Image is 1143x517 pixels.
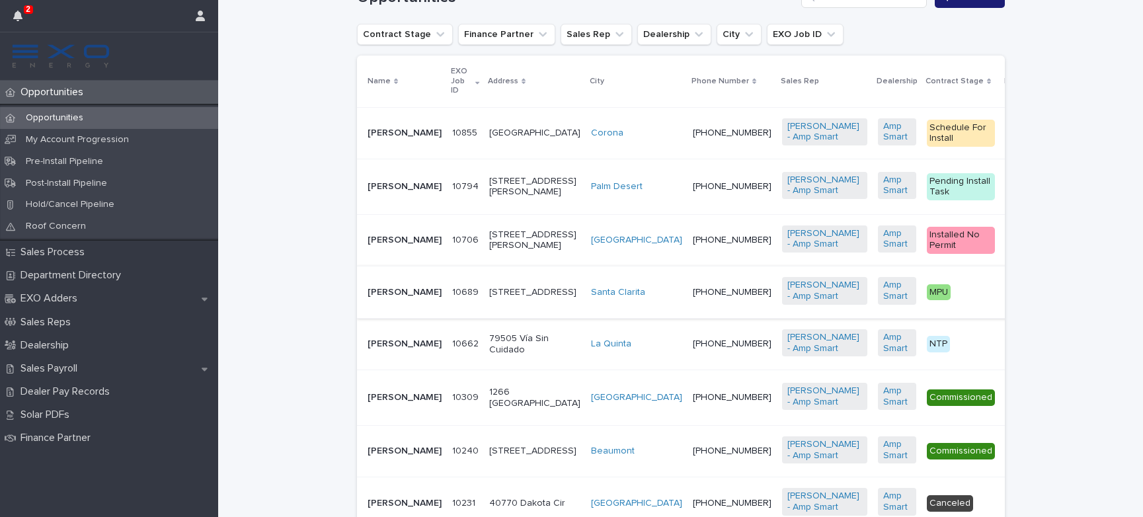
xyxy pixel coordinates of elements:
[489,128,580,139] p: [GEOGRAPHIC_DATA]
[927,227,995,255] div: Installed No Permit
[591,128,623,139] a: Corona
[11,43,111,69] img: FKS5r6ZBThi8E5hshIGi
[927,495,973,512] div: Canceled
[926,74,984,89] p: Contract Stage
[368,74,391,89] p: Name
[458,24,555,45] button: Finance Partner
[591,181,643,192] a: Palm Desert
[591,235,682,246] a: [GEOGRAPHIC_DATA]
[452,389,481,403] p: 10309
[15,269,132,282] p: Department Directory
[590,74,604,89] p: City
[15,221,97,232] p: Roof Concern
[452,284,481,298] p: 10689
[883,121,911,143] a: Amp Smart
[693,498,771,508] a: [PHONE_NUMBER]
[368,235,442,246] p: [PERSON_NAME]
[26,5,30,14] p: 2
[368,446,442,457] p: [PERSON_NAME]
[368,338,442,350] p: [PERSON_NAME]
[15,292,88,305] p: EXO Adders
[787,121,862,143] a: [PERSON_NAME] - Amp Smart
[451,64,473,98] p: EXO Job ID
[883,228,911,251] a: Amp Smart
[883,175,911,197] a: Amp Smart
[927,284,951,301] div: MPU
[15,134,139,145] p: My Account Progression
[13,8,30,32] div: 2
[591,446,635,457] a: Beaumont
[488,74,518,89] p: Address
[368,287,442,298] p: [PERSON_NAME]
[877,74,918,89] p: Dealership
[15,339,79,352] p: Dealership
[927,120,995,147] div: Schedule For Install
[883,385,911,408] a: Amp Smart
[767,24,844,45] button: EXO Job ID
[883,332,911,354] a: Amp Smart
[693,446,771,456] a: [PHONE_NUMBER]
[489,287,580,298] p: [STREET_ADDRESS]
[787,228,862,251] a: [PERSON_NAME] - Amp Smart
[591,498,682,509] a: [GEOGRAPHIC_DATA]
[561,24,632,45] button: Sales Rep
[693,128,771,138] a: [PHONE_NUMBER]
[489,387,580,409] p: 1266 [GEOGRAPHIC_DATA]
[693,182,771,191] a: [PHONE_NUMBER]
[357,24,453,45] button: Contract Stage
[452,179,481,192] p: 10794
[15,385,120,398] p: Dealer Pay Records
[691,74,749,89] p: Phone Number
[15,409,80,421] p: Solar PDFs
[15,246,95,258] p: Sales Process
[489,333,580,356] p: 79505 Vía Sin Cuidado
[15,432,101,444] p: Finance Partner
[1004,74,1064,89] p: Finance Partner
[591,338,631,350] a: La Quinta
[489,229,580,252] p: [STREET_ADDRESS][PERSON_NAME]
[591,392,682,403] a: [GEOGRAPHIC_DATA]
[15,178,118,189] p: Post-Install Pipeline
[883,280,911,302] a: Amp Smart
[927,443,995,459] div: Commissioned
[368,392,442,403] p: [PERSON_NAME]
[927,173,995,201] div: Pending Install Task
[787,280,862,302] a: [PERSON_NAME] - Amp Smart
[452,336,481,350] p: 10662
[15,316,81,329] p: Sales Reps
[883,439,911,461] a: Amp Smart
[717,24,762,45] button: City
[787,491,862,513] a: [PERSON_NAME] - Amp Smart
[452,125,480,139] p: 10855
[781,74,819,89] p: Sales Rep
[693,339,771,348] a: [PHONE_NUMBER]
[15,86,94,99] p: Opportunities
[489,176,580,198] p: [STREET_ADDRESS][PERSON_NAME]
[452,443,481,457] p: 10240
[787,385,862,408] a: [PERSON_NAME] - Amp Smart
[489,498,580,509] p: 40770 Dakota Cir
[15,362,88,375] p: Sales Payroll
[591,287,645,298] a: Santa Clarita
[883,491,911,513] a: Amp Smart
[693,288,771,297] a: [PHONE_NUMBER]
[787,439,862,461] a: [PERSON_NAME] - Amp Smart
[368,498,442,509] p: [PERSON_NAME]
[787,332,862,354] a: [PERSON_NAME] - Amp Smart
[693,235,771,245] a: [PHONE_NUMBER]
[637,24,711,45] button: Dealership
[452,232,481,246] p: 10706
[15,156,114,167] p: Pre-Install Pipeline
[787,175,862,197] a: [PERSON_NAME] - Amp Smart
[15,112,94,124] p: Opportunities
[693,393,771,402] a: [PHONE_NUMBER]
[489,446,580,457] p: [STREET_ADDRESS]
[368,128,442,139] p: [PERSON_NAME]
[368,181,442,192] p: [PERSON_NAME]
[15,199,125,210] p: Hold/Cancel Pipeline
[927,389,995,406] div: Commissioned
[927,336,950,352] div: NTP
[452,495,478,509] p: 10231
